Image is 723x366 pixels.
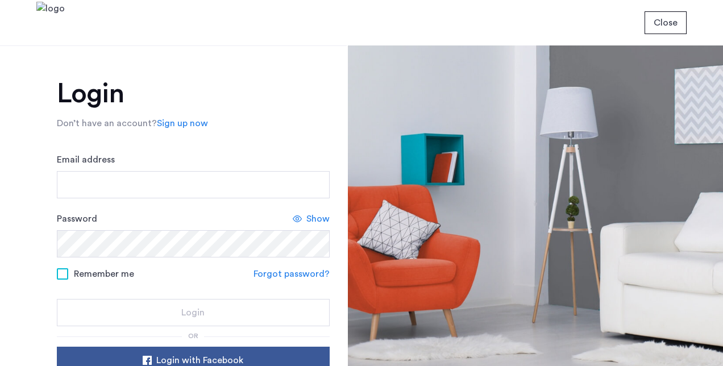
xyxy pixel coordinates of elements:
[306,212,330,226] span: Show
[254,267,330,281] a: Forgot password?
[654,16,678,30] span: Close
[36,2,65,44] img: logo
[57,153,115,167] label: Email address
[57,119,157,128] span: Don’t have an account?
[57,80,330,107] h1: Login
[57,212,97,226] label: Password
[57,299,330,326] button: button
[157,117,208,130] a: Sign up now
[181,306,205,319] span: Login
[645,11,687,34] button: button
[74,267,134,281] span: Remember me
[188,332,198,339] span: or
